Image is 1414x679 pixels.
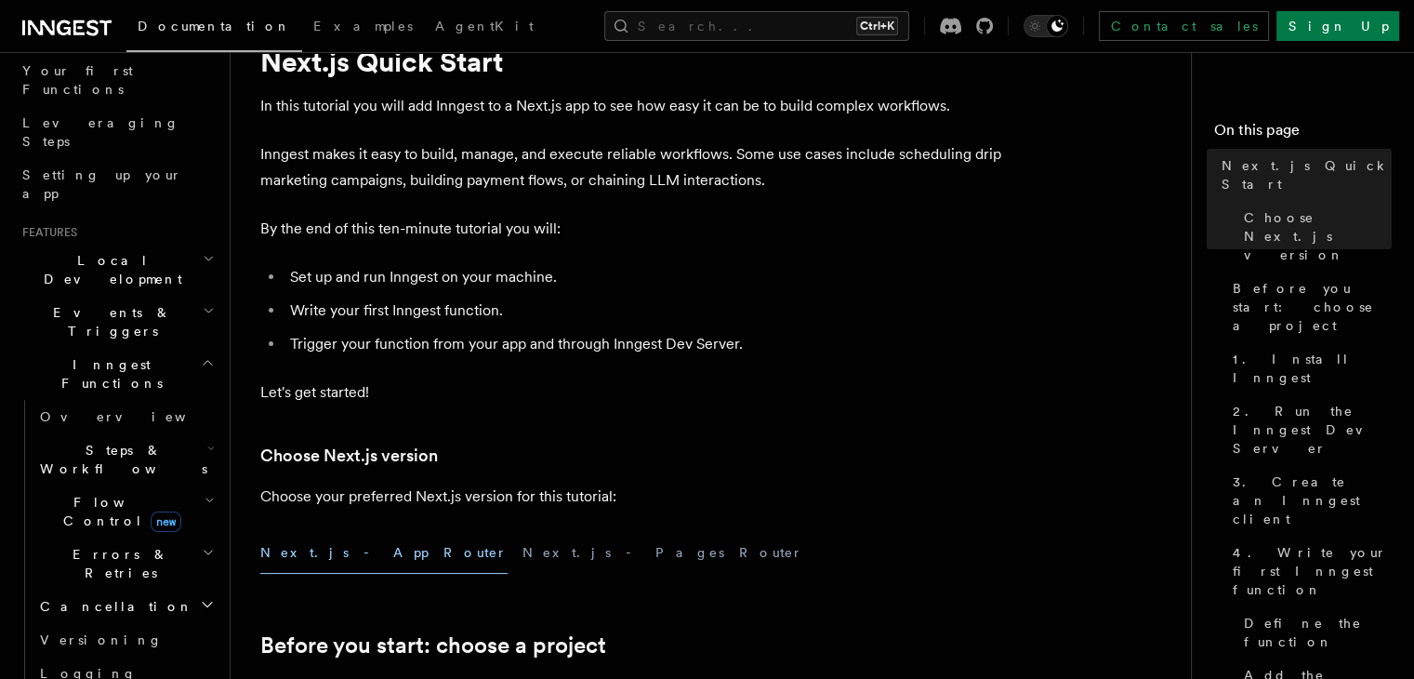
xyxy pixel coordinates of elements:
[1233,473,1392,528] span: 3. Create an Inngest client
[33,538,218,590] button: Errors & Retries
[1276,11,1399,41] a: Sign Up
[33,433,218,486] button: Steps & Workflows
[40,409,231,424] span: Overview
[260,484,1004,510] p: Choose your preferred Next.js version for this tutorial:
[22,63,133,97] span: Your first Functions
[22,167,182,201] span: Setting up your app
[15,348,218,400] button: Inngest Functions
[15,54,218,106] a: Your first Functions
[1233,543,1392,599] span: 4. Write your first Inngest function
[33,623,218,657] a: Versioning
[435,19,534,33] span: AgentKit
[260,141,1004,193] p: Inngest makes it easy to build, manage, and execute reliable workflows. Some use cases include sc...
[15,106,218,158] a: Leveraging Steps
[15,303,203,340] span: Events & Triggers
[260,632,606,659] a: Before you start: choose a project
[260,45,1004,78] h1: Next.js Quick Start
[1244,208,1392,264] span: Choose Next.js version
[522,532,803,574] button: Next.js - Pages Router
[15,355,201,393] span: Inngest Functions
[284,298,1004,324] li: Write your first Inngest function.
[1233,279,1392,335] span: Before you start: choose a project
[33,493,205,530] span: Flow Control
[33,400,218,433] a: Overview
[15,296,218,348] button: Events & Triggers
[15,244,218,296] button: Local Development
[138,19,291,33] span: Documentation
[33,486,218,538] button: Flow Controlnew
[33,590,218,623] button: Cancellation
[33,597,193,616] span: Cancellation
[151,512,181,532] span: new
[260,93,1004,119] p: In this tutorial you will add Inngest to a Next.js app to see how easy it can be to build complex...
[1236,201,1392,272] a: Choose Next.js version
[1225,465,1392,536] a: 3. Create an Inngest client
[1024,15,1068,37] button: Toggle dark mode
[40,632,163,647] span: Versioning
[856,17,898,35] kbd: Ctrl+K
[1099,11,1269,41] a: Contact sales
[1236,606,1392,659] a: Define the function
[260,532,508,574] button: Next.js - App Router
[1222,156,1392,193] span: Next.js Quick Start
[1214,119,1392,149] h4: On this page
[126,6,302,52] a: Documentation
[260,379,1004,406] p: Let's get started!
[1225,536,1392,606] a: 4. Write your first Inngest function
[1233,402,1392,458] span: 2. Run the Inngest Dev Server
[260,216,1004,242] p: By the end of this ten-minute tutorial you will:
[1225,272,1392,342] a: Before you start: choose a project
[15,158,218,210] a: Setting up your app
[284,331,1004,357] li: Trigger your function from your app and through Inngest Dev Server.
[1225,342,1392,394] a: 1. Install Inngest
[22,115,179,149] span: Leveraging Steps
[1214,149,1392,201] a: Next.js Quick Start
[284,264,1004,290] li: Set up and run Inngest on your machine.
[260,443,438,469] a: Choose Next.js version
[15,251,203,288] span: Local Development
[1244,614,1392,651] span: Define the function
[1225,394,1392,465] a: 2. Run the Inngest Dev Server
[302,6,424,50] a: Examples
[15,225,77,240] span: Features
[313,19,413,33] span: Examples
[33,441,207,478] span: Steps & Workflows
[1233,350,1392,387] span: 1. Install Inngest
[33,545,202,582] span: Errors & Retries
[604,11,909,41] button: Search...Ctrl+K
[424,6,545,50] a: AgentKit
